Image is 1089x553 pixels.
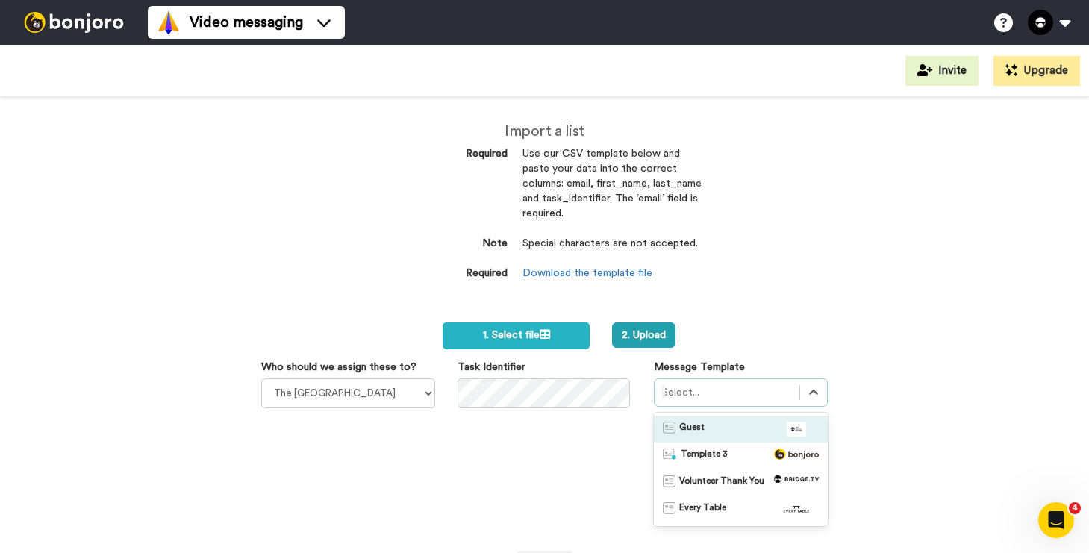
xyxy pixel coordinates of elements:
[774,475,819,483] img: 9e6efdfc-9ed9-4e98-b7ab-623a27bd8622
[905,56,979,86] button: Invite
[458,360,525,375] label: Task Identifier
[522,147,702,237] dd: Use our CSV template below and paste your data into the correct columns: email, first_name, last_...
[18,12,130,33] img: bj-logo-header-white.svg
[522,268,652,278] a: Download the template file
[654,360,745,375] label: Message Template
[681,449,728,463] span: Template 3
[388,123,702,140] h2: Import a list
[679,422,705,437] span: Guest
[679,475,764,490] span: Volunteer Thank You
[190,12,303,33] span: Video messaging
[388,147,508,162] dt: Required
[663,422,675,434] img: Message-temps.svg
[261,360,416,375] label: Who should we assign these to?
[157,10,181,34] img: vm-color.svg
[774,449,819,460] img: logo_full.png
[663,502,675,514] img: Message-temps.svg
[522,237,702,266] dd: Special characters are not accepted.
[388,266,508,281] dt: Required
[663,449,677,460] img: nextgen-template.svg
[663,475,675,487] img: Message-temps.svg
[1038,502,1074,538] iframe: Intercom live chat
[483,330,550,340] span: 1. Select file
[993,56,1080,86] button: Upgrade
[679,502,726,517] span: Every Table
[388,237,508,251] dt: Note
[783,502,810,517] img: 6a87703a-5202-4c2b-b73c-cbe37d2bc6e3
[612,322,675,348] button: 2. Upload
[787,422,806,437] img: 023f762a-5bb6-43ab-8955-7f1f0c2dd77a
[1069,502,1081,514] span: 4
